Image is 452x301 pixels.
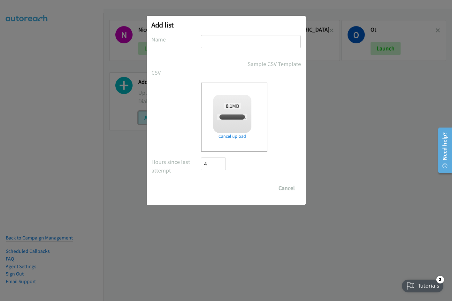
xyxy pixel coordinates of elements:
h2: Add list [151,20,301,29]
button: Cancel [272,182,301,195]
label: Name [151,35,201,44]
label: Hours since last attempt [151,158,201,175]
iframe: Checklist [398,273,447,296]
label: CSV [151,68,201,77]
strong: 0.1 [226,103,232,109]
span: MB [224,103,241,109]
span: report1757044945194.csv [217,114,263,120]
a: Cancel upload [213,133,251,140]
iframe: Resource Center [433,125,452,176]
a: Sample CSV Template [248,60,301,68]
